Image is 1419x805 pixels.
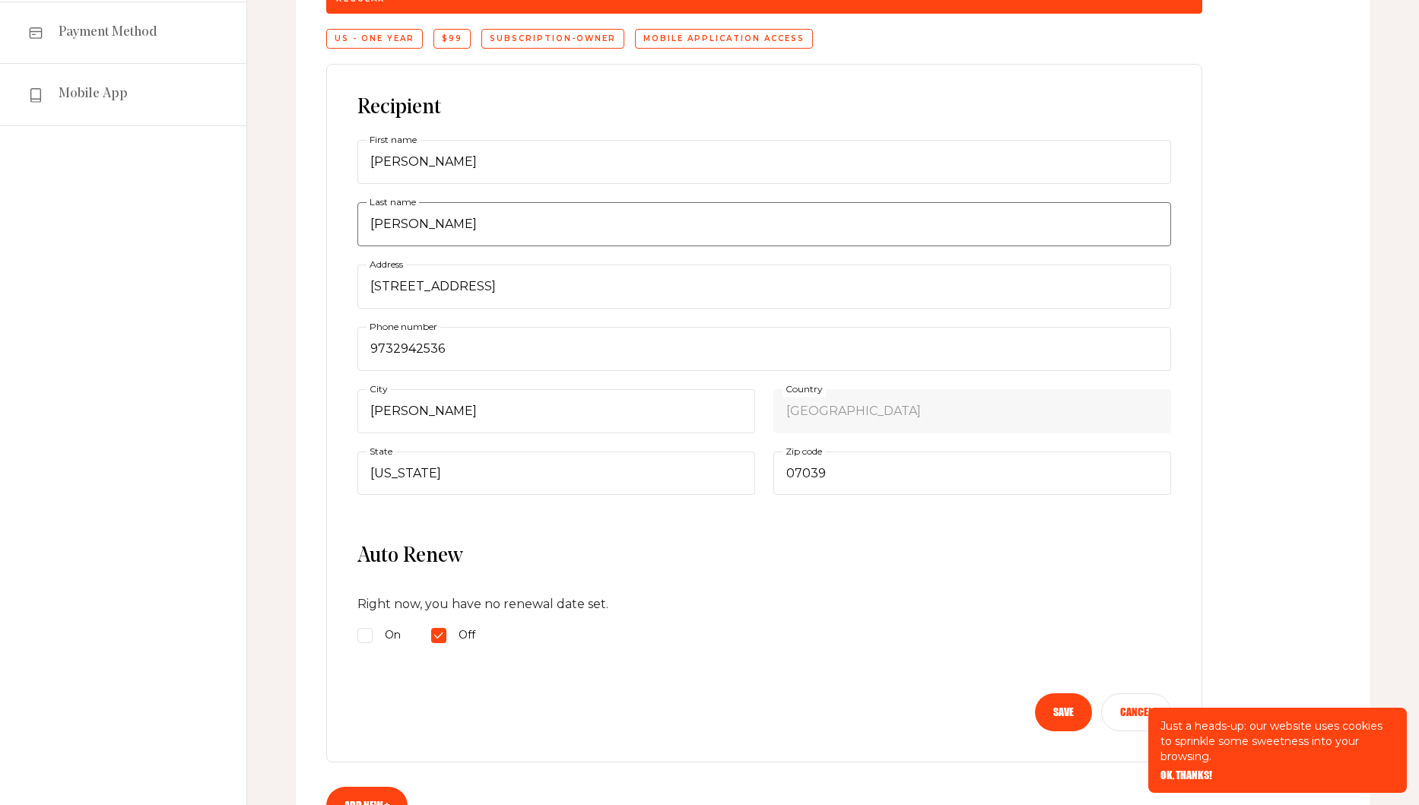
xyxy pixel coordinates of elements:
span: Recipient [357,97,441,119]
span: Auto Renew [357,544,1171,570]
select: State [357,452,755,496]
input: First name [357,140,1171,184]
button: OK, THANKS! [1160,770,1212,781]
div: US - One Year [326,29,423,49]
label: City [367,380,391,397]
input: Last name [357,202,1171,246]
span: Payment Method [59,24,157,42]
div: $99 [433,29,471,49]
span: On [385,626,401,645]
input: Off [431,628,446,643]
div: Mobile application access [635,29,813,49]
span: Off [459,626,475,645]
input: Address [357,265,1171,309]
label: Country [783,380,826,397]
label: State [367,442,395,459]
span: Mobile App [59,85,128,103]
label: First name [367,132,420,148]
p: Right now, you have no renewal date set . [357,594,1171,614]
p: Just a heads-up: our website uses cookies to sprinkle some sweetness into your browsing. [1160,718,1395,764]
input: Zip code [773,452,1171,496]
label: Phone number [367,319,440,335]
button: Cancel [1101,693,1171,731]
input: On [357,628,373,643]
input: City [357,389,755,433]
label: Last name [367,194,419,211]
label: Zip code [783,442,825,459]
input: Phone number [357,327,1171,371]
button: Save [1035,693,1092,731]
div: subscription-owner [481,29,624,49]
select: Country [773,389,1171,433]
label: Address [367,256,406,273]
